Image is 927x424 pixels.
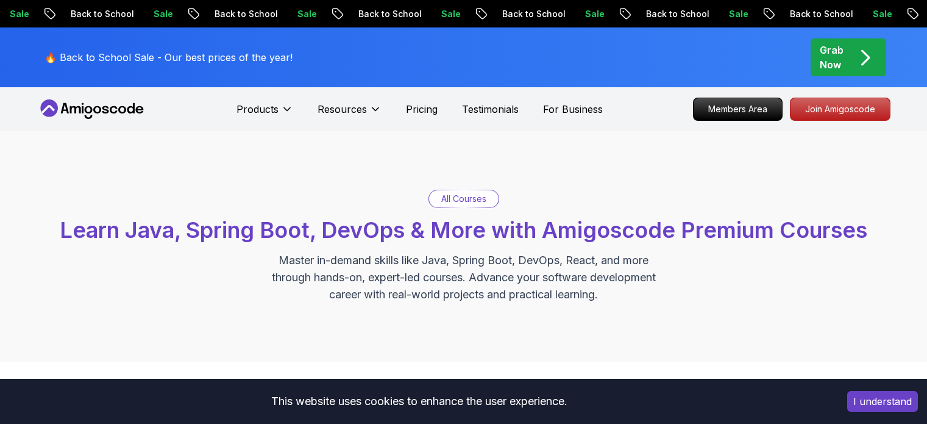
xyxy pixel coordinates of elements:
p: Sale [765,8,804,20]
button: Products [236,102,293,126]
p: Back to School [251,8,334,20]
p: 🔥 Back to School Sale - Our best prices of the year! [44,50,293,65]
p: Sale [46,8,85,20]
button: Accept cookies [847,391,918,412]
p: Resources [318,102,367,117]
a: Members Area [693,98,783,121]
p: Sale [622,8,661,20]
p: Sale [190,8,229,20]
p: Join Amigoscode [790,98,890,120]
p: Back to School [826,8,909,20]
p: Master in-demand skills like Java, Spring Boot, DevOps, React, and more through hands-on, expert-... [259,252,669,303]
p: Products [236,102,279,117]
button: Resources [318,102,382,126]
p: All Courses [441,193,486,205]
a: Testimonials [462,102,519,117]
p: Sale [334,8,373,20]
p: Members Area [694,98,782,120]
a: For Business [543,102,603,117]
a: Pricing [406,102,438,117]
p: Back to School [395,8,478,20]
p: Back to School [539,8,622,20]
div: This website uses cookies to enhance the user experience. [9,388,829,415]
p: Grab Now [820,43,844,72]
p: Back to School [683,8,765,20]
span: Learn Java, Spring Boot, DevOps & More with Amigoscode Premium Courses [60,217,867,243]
a: Join Amigoscode [790,98,890,121]
p: Sale [478,8,517,20]
p: Back to School [107,8,190,20]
